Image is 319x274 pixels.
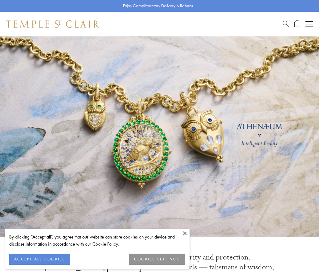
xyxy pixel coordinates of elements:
[9,233,185,247] div: By clicking “Accept all”, you agree that our website can store cookies on your device and disclos...
[129,254,185,265] button: COOKIES SETTINGS
[9,254,70,265] button: ACCEPT ALL COOKIES
[294,20,300,28] a: Open Shopping Bag
[6,20,99,28] img: Temple St. Clair
[123,3,193,9] p: Enjoy Complimentary Delivery & Returns
[305,20,313,28] button: Open navigation
[283,20,289,28] a: Search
